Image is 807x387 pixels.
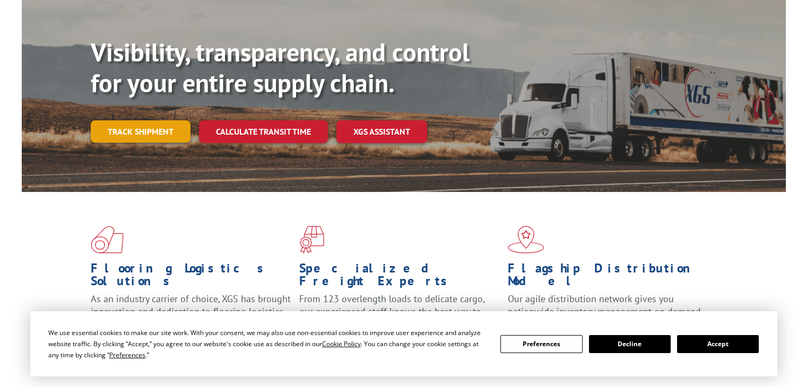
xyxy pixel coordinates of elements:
[48,327,488,360] div: We use essential cookies to make our site work. With your consent, we may also use non-essential ...
[299,262,500,293] h1: Specialized Freight Experts
[322,339,361,348] span: Cookie Policy
[91,262,291,293] h1: Flooring Logistics Solutions
[508,293,703,318] span: Our agile distribution network gives you nationwide inventory management on demand.
[91,120,190,143] a: Track shipment
[299,226,324,253] img: xgs-icon-focused-on-flooring-red
[500,335,582,353] button: Preferences
[199,120,328,143] a: Calculate transit time
[91,36,470,99] b: Visibility, transparency, and control for your entire supply chain.
[109,350,145,359] span: Preferences
[508,262,708,293] h1: Flagship Distribution Model
[589,335,671,353] button: Decline
[677,335,759,353] button: Accept
[508,226,544,253] img: xgs-icon-flagship-distribution-model-red
[91,226,124,253] img: xgs-icon-total-supply-chain-intelligence-red
[336,120,427,143] a: XGS ASSISTANT
[91,293,291,330] span: As an industry carrier of choice, XGS has brought innovation and dedication to flooring logistics...
[299,293,500,340] p: From 123 overlength loads to delicate cargo, our experienced staff knows the best way to move you...
[30,311,777,376] div: Cookie Consent Prompt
